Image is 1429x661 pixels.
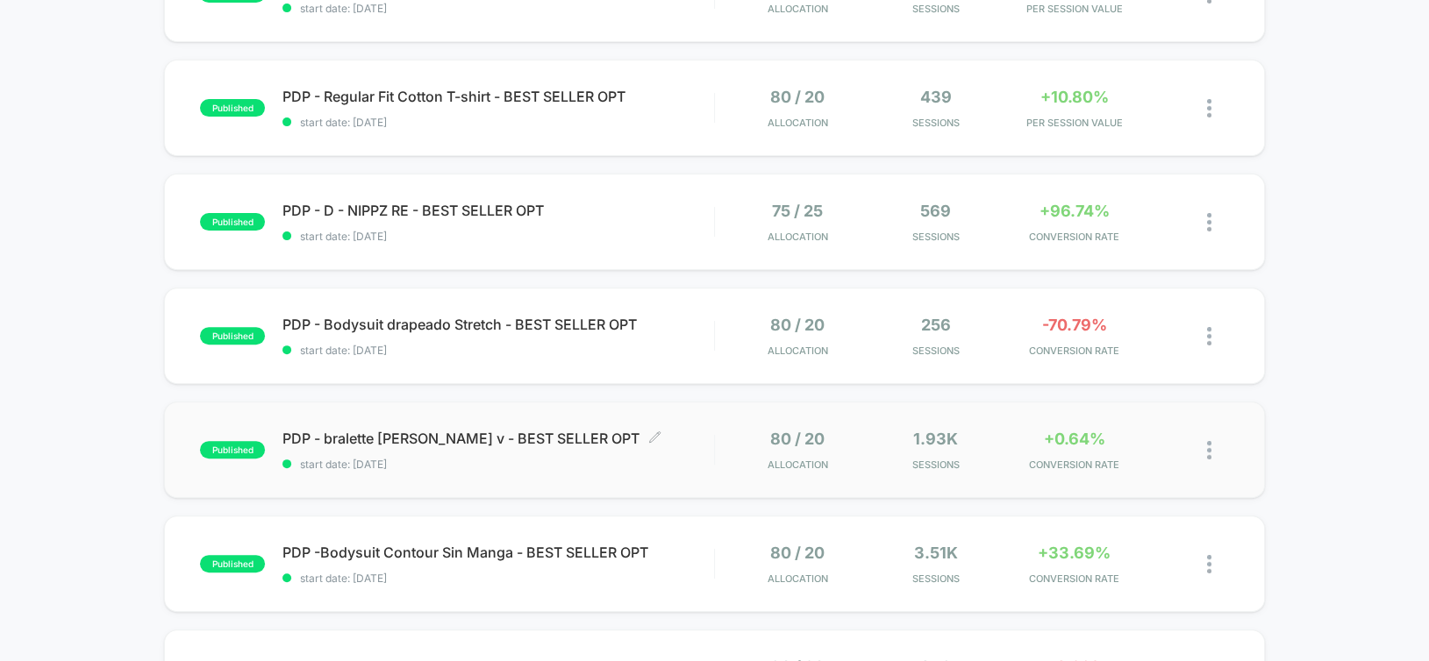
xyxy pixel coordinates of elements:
[282,544,713,561] span: PDP -Bodysuit Contour Sin Manga - BEST SELLER OPT
[282,430,713,447] span: PDP - bralette [PERSON_NAME] v - BEST SELLER OPT
[1041,316,1106,334] span: -70.79%
[913,430,958,448] span: 1.93k
[282,2,713,15] span: start date: [DATE]
[200,99,265,117] span: published
[871,231,1001,243] span: Sessions
[770,316,825,334] span: 80 / 20
[282,572,713,585] span: start date: [DATE]
[200,213,265,231] span: published
[871,117,1001,129] span: Sessions
[768,572,828,585] span: Allocation
[282,116,713,129] span: start date: [DATE]
[1039,202,1109,220] span: +96.74%
[1207,555,1211,573] img: close
[282,230,713,243] span: start date: [DATE]
[1207,99,1211,117] img: close
[1040,88,1108,106] span: +10.80%
[1207,327,1211,345] img: close
[768,458,828,471] span: Allocation
[282,316,713,333] span: PDP - Bodysuit drapeado Stretch - BEST SELLER OPT
[871,3,1001,15] span: Sessions
[768,231,828,243] span: Allocation
[871,458,1001,471] span: Sessions
[768,345,828,357] span: Allocation
[200,555,265,572] span: published
[282,458,713,471] span: start date: [DATE]
[200,441,265,458] span: published
[282,344,713,357] span: start date: [DATE]
[921,316,951,334] span: 256
[1010,3,1140,15] span: PER SESSION VALUE
[1010,345,1140,357] span: CONVERSION RATE
[1010,231,1140,243] span: CONVERSION RATE
[1010,117,1140,129] span: PER SESSION VALUE
[770,544,825,562] span: 80 / 20
[920,202,951,220] span: 569
[1038,544,1111,562] span: +33.69%
[871,572,1001,585] span: Sessions
[770,88,825,106] span: 80 / 20
[770,430,825,448] span: 80 / 20
[871,345,1001,357] span: Sessions
[200,327,265,345] span: published
[914,544,958,562] span: 3.51k
[282,202,713,219] span: PDP - D - NIPPZ RE - BEST SELLER OPT
[282,88,713,105] span: PDP - Regular Fit Cotton T-shirt - BEST SELLER OPT
[768,3,828,15] span: Allocation
[1207,441,1211,459] img: close
[1207,213,1211,231] img: close
[1043,430,1104,448] span: +0.64%
[1010,572,1140,585] span: CONVERSION RATE
[772,202,823,220] span: 75 / 25
[1010,458,1140,471] span: CONVERSION RATE
[920,88,952,106] span: 439
[768,117,828,129] span: Allocation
